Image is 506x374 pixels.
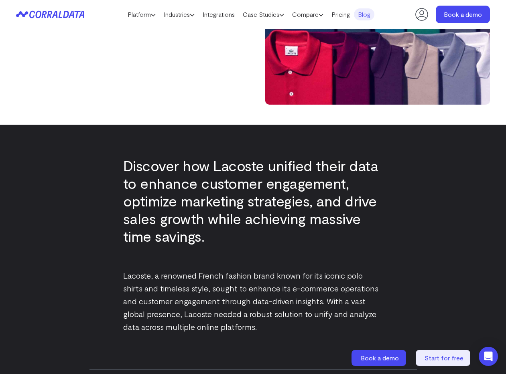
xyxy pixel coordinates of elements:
[425,354,463,362] span: Start for free
[416,350,472,366] a: Start for free
[288,8,327,20] a: Compare
[123,269,383,333] p: Lacoste, a renowned French fashion brand known for its iconic polo shirts and timeless style, sou...
[327,8,354,20] a: Pricing
[354,8,374,20] a: Blog
[361,354,399,362] span: Book a demo
[199,8,239,20] a: Integrations
[124,8,160,20] a: Platform
[123,157,383,245] p: Discover how Lacoste unified their data to enhance customer engagement, optimize marketing strate...
[160,8,199,20] a: Industries
[352,350,408,366] a: Book a demo
[436,6,490,23] a: Book a demo
[239,8,288,20] a: Case Studies
[479,347,498,366] div: Open Intercom Messenger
